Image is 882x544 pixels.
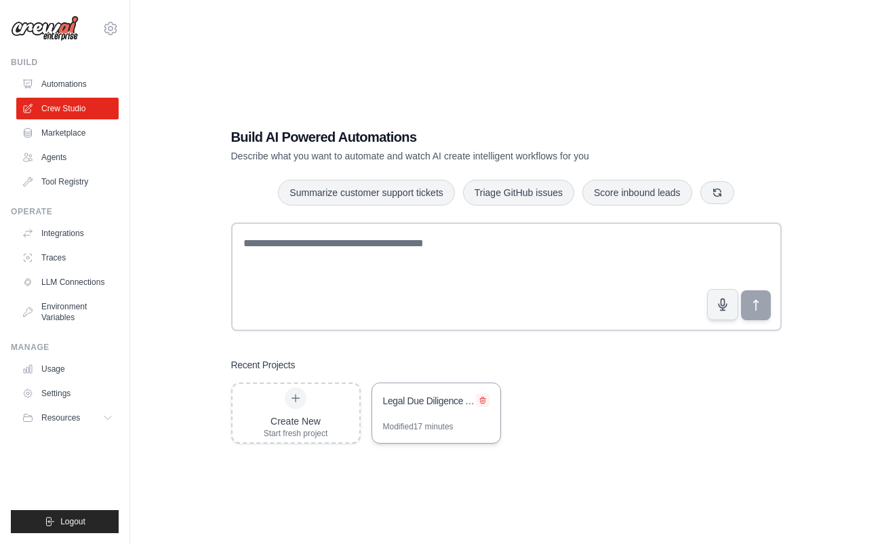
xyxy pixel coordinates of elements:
[16,271,119,293] a: LLM Connections
[11,510,119,533] button: Logout
[383,394,476,408] div: Legal Due Diligence Automation
[231,128,687,147] h1: Build AI Powered Automations
[264,414,328,428] div: Create New
[41,412,80,423] span: Resources
[11,16,79,41] img: Logo
[16,147,119,168] a: Agents
[16,98,119,119] a: Crew Studio
[814,479,882,544] iframe: Chat Widget
[231,358,296,372] h3: Recent Projects
[16,122,119,144] a: Marketplace
[476,393,489,407] button: Delete project
[16,73,119,95] a: Automations
[16,171,119,193] a: Tool Registry
[11,57,119,68] div: Build
[16,383,119,404] a: Settings
[582,180,692,206] button: Score inbound leads
[16,296,119,328] a: Environment Variables
[231,149,687,163] p: Describe what you want to automate and watch AI create intelligent workflows for you
[264,428,328,439] div: Start fresh project
[16,222,119,244] a: Integrations
[60,516,85,527] span: Logout
[383,421,454,432] div: Modified 17 minutes
[463,180,574,206] button: Triage GitHub issues
[16,247,119,269] a: Traces
[16,407,119,429] button: Resources
[278,180,454,206] button: Summarize customer support tickets
[16,358,119,380] a: Usage
[11,342,119,353] div: Manage
[707,289,738,320] button: Click to speak your automation idea
[700,181,734,204] button: Get new suggestions
[11,206,119,217] div: Operate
